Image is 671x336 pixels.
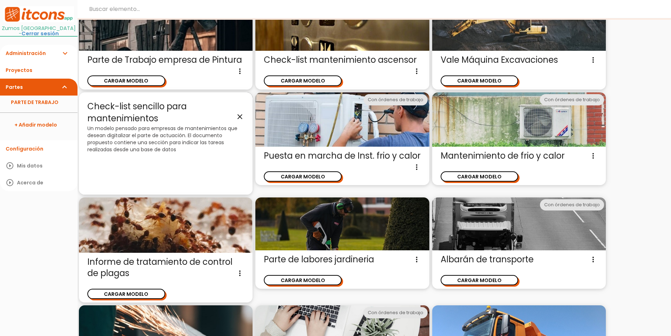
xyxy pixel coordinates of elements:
[264,150,421,161] span: Puesta en marcha de Inst. frio y calor
[589,54,597,66] i: more_vert
[264,254,421,265] span: Parte de labores jardineria
[412,254,421,265] i: more_vert
[236,113,244,121] i: close
[87,75,165,86] button: CARGAR MODELO
[87,256,244,279] span: Informe de tratamiento de control de plagas
[364,307,428,318] div: Con órdenes de trabajo
[61,45,69,62] i: expand_more
[87,54,244,66] span: Parte de Trabajo empresa de Pintura
[87,289,165,299] button: CARGAR MODELO
[441,150,597,161] span: Mantenimiento de frio y calor
[264,171,342,182] button: CARGAR MODELO
[432,92,606,147] img: aire-acondicionado.jpg
[441,54,597,66] span: Vale Máquina Excavaciones
[589,254,597,265] i: more_vert
[441,254,597,265] span: Albarán de transporte
[540,199,604,210] div: Con órdenes de trabajo
[6,174,14,191] i: play_circle_outline
[4,6,74,22] img: itcons-logo
[412,161,421,173] i: more_vert
[540,94,604,105] div: Con órdenes de trabajo
[236,66,244,77] i: more_vert
[255,197,429,250] img: jardineria.jpg
[79,197,253,253] img: controldeplagas.jpg
[364,94,428,105] div: Con órdenes de trabajo
[21,30,59,37] a: Cerrar sesión
[589,150,597,161] i: more_vert
[87,125,244,153] p: Un modelo pensado para empresas de mantenimientos que desean digitalizar el parte de actuación. E...
[87,101,244,125] span: Check-list sencillo para mantenimientos
[264,75,342,86] button: CARGAR MODELO
[255,92,429,147] img: puestaenmarchaaire.jpg
[236,268,244,279] i: more_vert
[432,197,606,250] img: albaran-de-transporte.png
[6,157,14,174] i: play_circle_outline
[412,66,421,77] i: more_vert
[441,275,518,285] button: CARGAR MODELO
[441,75,518,86] button: CARGAR MODELO
[4,116,74,133] a: + Añadir modelo
[264,54,421,66] span: Check-list mantenimiento ascensor
[441,171,518,182] button: CARGAR MODELO
[264,275,342,285] button: CARGAR MODELO
[61,79,69,96] i: expand_more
